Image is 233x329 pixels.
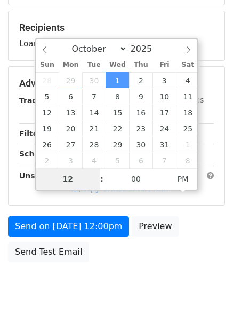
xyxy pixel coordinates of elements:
[36,136,59,152] span: October 26, 2025
[36,120,59,136] span: October 19, 2025
[82,72,106,88] span: September 30, 2025
[103,168,168,190] input: Minute
[129,104,152,120] span: October 16, 2025
[152,61,176,68] span: Fri
[72,184,168,193] a: Copy unsubscribe link
[100,168,103,190] span: :
[127,44,166,54] input: Year
[36,88,59,104] span: October 5, 2025
[152,104,176,120] span: October 17, 2025
[59,152,82,168] span: November 3, 2025
[106,136,129,152] span: October 29, 2025
[36,104,59,120] span: October 12, 2025
[129,61,152,68] span: Thu
[19,171,71,180] strong: Unsubscribe
[152,120,176,136] span: October 24, 2025
[152,88,176,104] span: October 10, 2025
[180,278,233,329] iframe: Chat Widget
[176,136,199,152] span: November 1, 2025
[152,72,176,88] span: October 3, 2025
[59,72,82,88] span: September 29, 2025
[106,152,129,168] span: November 5, 2025
[8,216,129,237] a: Send on [DATE] 12:00pm
[82,152,106,168] span: November 4, 2025
[129,120,152,136] span: October 23, 2025
[59,120,82,136] span: October 20, 2025
[132,216,179,237] a: Preview
[176,72,199,88] span: October 4, 2025
[106,120,129,136] span: October 22, 2025
[176,61,199,68] span: Sat
[19,96,55,105] strong: Tracking
[106,88,129,104] span: October 8, 2025
[59,61,82,68] span: Mon
[36,72,59,88] span: September 28, 2025
[176,152,199,168] span: November 8, 2025
[106,72,129,88] span: October 1, 2025
[168,168,198,190] span: Click to toggle
[176,120,199,136] span: October 25, 2025
[129,88,152,104] span: October 9, 2025
[19,77,214,89] h5: Advanced
[59,104,82,120] span: October 13, 2025
[129,72,152,88] span: October 2, 2025
[19,22,214,34] h5: Recipients
[59,136,82,152] span: October 27, 2025
[82,120,106,136] span: October 21, 2025
[152,136,176,152] span: October 31, 2025
[59,88,82,104] span: October 6, 2025
[129,136,152,152] span: October 30, 2025
[152,152,176,168] span: November 7, 2025
[19,22,214,50] div: Loading...
[176,104,199,120] span: October 18, 2025
[19,150,58,158] strong: Schedule
[19,129,46,138] strong: Filters
[106,61,129,68] span: Wed
[176,88,199,104] span: October 11, 2025
[106,104,129,120] span: October 15, 2025
[129,152,152,168] span: November 6, 2025
[82,88,106,104] span: October 7, 2025
[36,152,59,168] span: November 2, 2025
[36,168,101,190] input: Hour
[8,242,89,262] a: Send Test Email
[82,61,106,68] span: Tue
[82,104,106,120] span: October 14, 2025
[36,61,59,68] span: Sun
[82,136,106,152] span: October 28, 2025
